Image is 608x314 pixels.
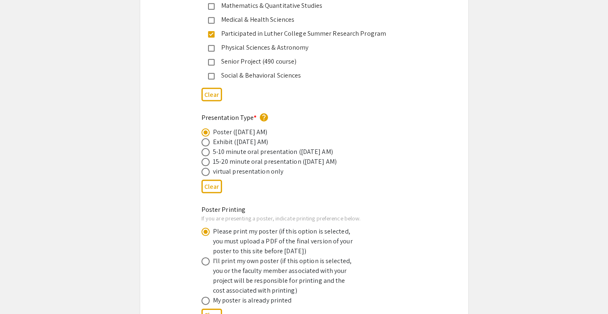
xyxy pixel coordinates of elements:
[259,112,269,122] mat-icon: help
[213,296,292,305] div: My poster is already printed
[213,227,357,256] div: Please print my poster (if this option is selected, you must upload a PDF of the final version of...
[201,180,222,193] button: Clear
[213,127,268,137] div: Poster ([DATE] AM)
[215,1,387,11] div: Mathematics & Quantitative Studies
[213,167,284,176] div: virtual presentation only
[215,43,387,53] div: Physical Sciences & Astronomy
[201,113,257,122] mat-label: Presentation Type
[215,71,387,80] div: Social & Behavioral Sciences
[215,15,387,25] div: Medical & Health Sciences
[201,205,246,214] mat-label: Poster Printing
[6,277,35,308] iframe: Chat
[215,29,387,39] div: Participated in Luther College Summer Research Program
[213,256,357,296] div: I'll print my own poster (if this option is selected, you or the faculty member associated with y...
[213,137,268,147] div: Exhibit ([DATE] AM)
[213,147,333,157] div: 5-10 minute oral presentation ([DATE] AM)
[215,57,387,66] div: Senior Project (490 course)
[201,215,394,222] div: If you are presenting a poster, indicate printing preference below.
[201,88,222,101] button: Clear
[213,157,337,167] div: 15-20 minute oral presentation ([DATE] AM)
